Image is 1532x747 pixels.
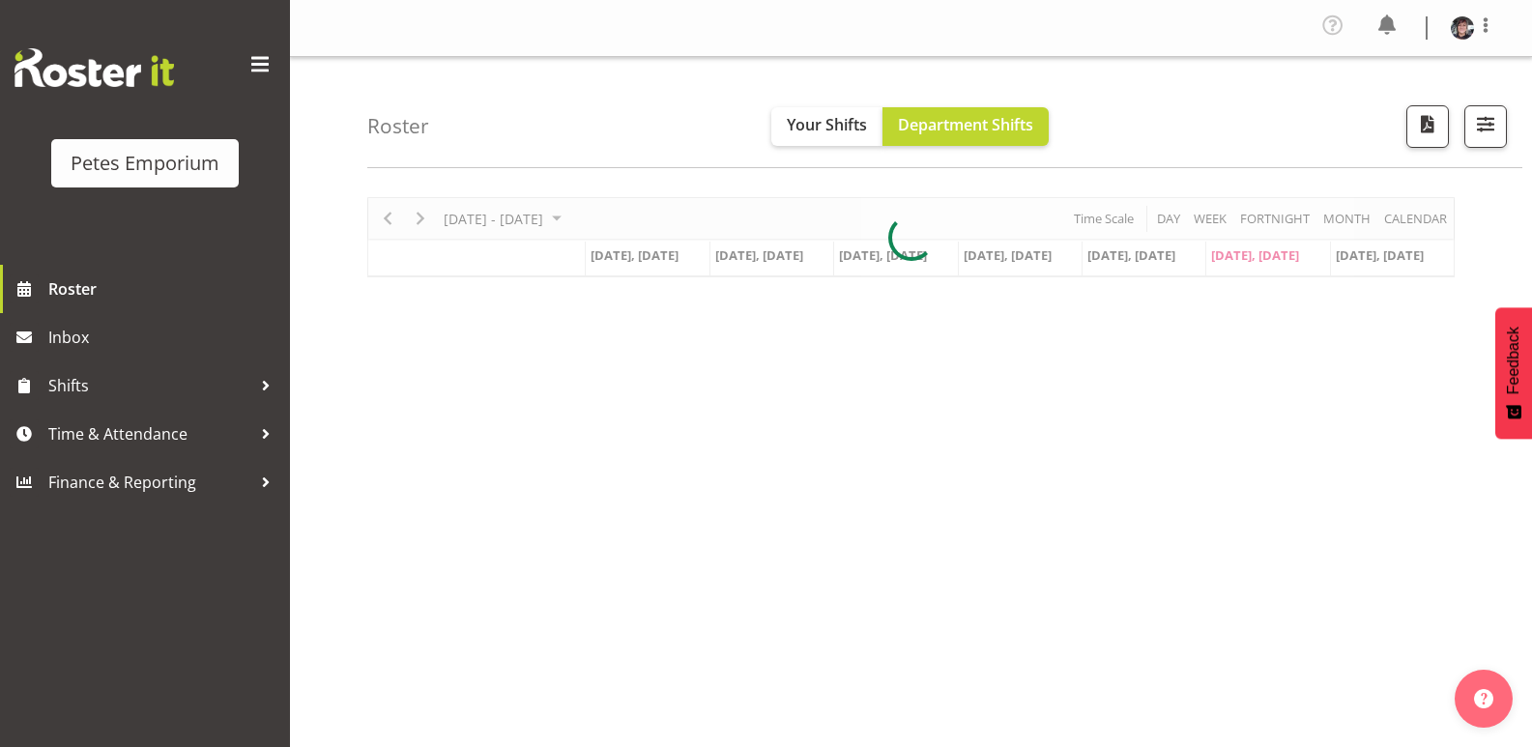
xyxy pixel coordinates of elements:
span: Department Shifts [898,114,1033,135]
div: Petes Emporium [71,149,219,178]
img: Rosterit website logo [14,48,174,87]
span: Roster [48,274,280,303]
button: Filter Shifts [1464,105,1507,148]
button: Feedback - Show survey [1495,307,1532,439]
h4: Roster [367,115,429,137]
button: Your Shifts [771,107,882,146]
span: Your Shifts [787,114,867,135]
span: Time & Attendance [48,419,251,448]
img: michelle-whaleb4506e5af45ffd00a26cc2b6420a9100.png [1451,16,1474,40]
button: Download a PDF of the roster according to the set date range. [1406,105,1449,148]
span: Shifts [48,371,251,400]
button: Department Shifts [882,107,1049,146]
span: Feedback [1505,327,1522,394]
img: help-xxl-2.png [1474,689,1493,708]
span: Finance & Reporting [48,468,251,497]
span: Inbox [48,323,280,352]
